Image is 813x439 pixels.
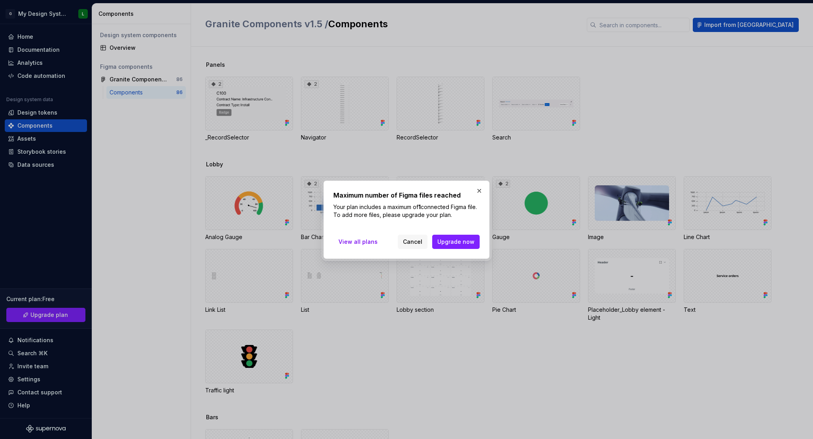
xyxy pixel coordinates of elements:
span: Cancel [403,238,422,246]
b: 1 [418,203,421,210]
span: Upgrade now [437,238,475,246]
a: View all plans [333,235,383,249]
h2: Maximum number of Figma files reached [333,190,480,200]
button: Upgrade now [432,235,480,249]
p: Your plan includes a maximum of connected Figma file. To add more files, please upgrade your plan. [333,203,480,219]
button: Cancel [398,235,427,249]
span: View all plans [338,238,378,246]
